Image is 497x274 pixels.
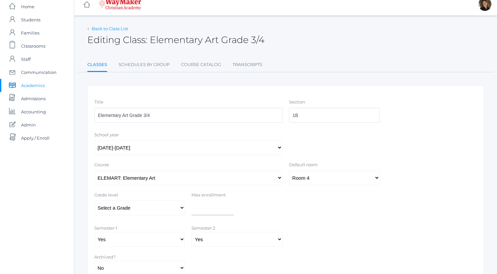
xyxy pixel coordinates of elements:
[21,53,31,66] span: Staff
[87,58,107,72] a: Classes
[94,225,117,231] label: Semester 1
[87,35,264,45] h2: Editing Class: Elementary Art Grade 3/4
[21,66,56,79] span: Communication
[94,132,282,138] label: School year
[21,26,39,39] span: Families
[119,58,169,71] a: Schedules By Group
[21,131,50,145] span: Apply / Enroll
[192,225,215,231] label: Semester 2
[192,192,234,198] label: Max enrollment
[181,58,221,71] a: Course Catalog
[21,13,40,26] span: Students
[21,39,45,53] span: Classrooms
[94,162,282,168] label: Course
[21,92,46,105] span: Admissions
[21,79,45,92] span: Academics
[21,118,36,131] span: Admin
[289,99,380,105] label: Section
[94,99,282,105] label: Title
[289,162,380,168] label: Default room
[21,105,46,118] span: Accounting
[92,26,128,31] a: Back to Class List
[94,254,116,260] label: Archived?
[94,192,185,198] label: Grade level
[233,58,262,71] a: Transcripts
